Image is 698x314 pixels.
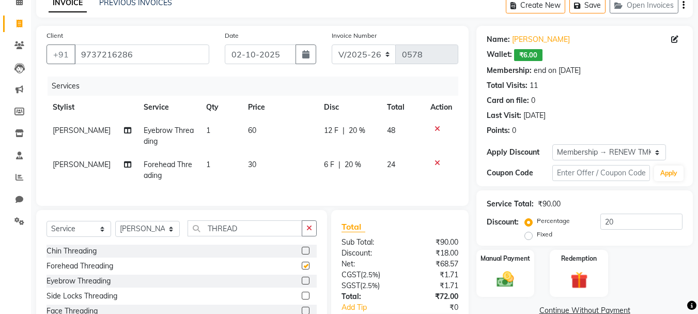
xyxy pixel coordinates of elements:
span: Forehead Threading [144,160,192,180]
span: 12 F [324,125,338,136]
span: 24 [387,160,395,169]
div: ₹18.00 [400,248,466,259]
a: [PERSON_NAME] [512,34,570,45]
div: ₹1.71 [400,270,466,280]
div: Total Visits: [487,80,528,91]
span: Total [342,221,365,232]
th: Disc [318,96,381,119]
span: 48 [387,126,395,135]
span: ₹6.00 [514,49,542,61]
span: 2.5% [362,281,378,290]
div: ₹90.00 [400,237,466,248]
div: [DATE] [523,110,546,121]
div: ( ) [334,270,400,280]
input: Enter Offer / Coupon Code [552,165,650,181]
div: Eyebrow Threading [46,276,111,287]
label: Invoice Number [332,31,377,40]
img: _cash.svg [491,270,519,289]
label: Client [46,31,63,40]
div: 0 [512,125,516,136]
div: Net: [334,259,400,270]
span: 2.5% [363,271,378,279]
button: +91 [46,44,75,64]
th: Total [381,96,424,119]
div: Forehead Threading [46,261,113,272]
div: 11 [530,80,538,91]
button: Apply [654,166,684,181]
div: Discount: [334,248,400,259]
div: Coupon Code [487,168,552,178]
th: Action [424,96,458,119]
input: Search by Name/Mobile/Email/Code [74,44,209,64]
th: Stylist [46,96,137,119]
input: Search or Scan [188,220,302,236]
span: [PERSON_NAME] [53,160,111,169]
span: 30 [248,160,256,169]
div: ₹90.00 [538,199,561,210]
div: Total: [334,291,400,302]
span: CGST [342,270,361,279]
div: Sub Total: [334,237,400,248]
div: Apply Discount [487,147,552,158]
label: Redemption [561,254,597,263]
div: Points: [487,125,510,136]
div: ₹1.71 [400,280,466,291]
div: Last Visit: [487,110,521,121]
div: Name: [487,34,510,45]
div: ( ) [334,280,400,291]
div: Membership: [487,65,532,76]
div: end on [DATE] [534,65,581,76]
div: ₹72.00 [400,291,466,302]
div: ₹0 [411,302,467,313]
span: SGST [342,281,360,290]
img: _gift.svg [565,270,593,291]
label: Fixed [537,230,552,239]
span: Eyebrow Threading [144,126,194,146]
div: Chin Threading [46,246,97,257]
span: 1 [206,126,210,135]
th: Service [137,96,200,119]
div: Service Total: [487,199,534,210]
div: Side Locks Threading [46,291,117,302]
div: ₹68.57 [400,259,466,270]
span: | [343,125,345,136]
label: Manual Payment [480,254,530,263]
div: Services [48,77,466,96]
span: 60 [248,126,256,135]
th: Price [242,96,318,119]
th: Qty [200,96,242,119]
a: Add Tip [334,302,411,313]
span: 1 [206,160,210,169]
div: Card on file: [487,95,529,106]
div: Discount: [487,217,519,228]
label: Percentage [537,216,570,226]
span: 20 % [349,125,365,136]
span: 20 % [345,159,361,170]
label: Date [225,31,239,40]
span: [PERSON_NAME] [53,126,111,135]
div: Wallet: [487,49,512,61]
div: 0 [531,95,535,106]
span: | [338,159,340,170]
span: 6 F [324,159,334,170]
